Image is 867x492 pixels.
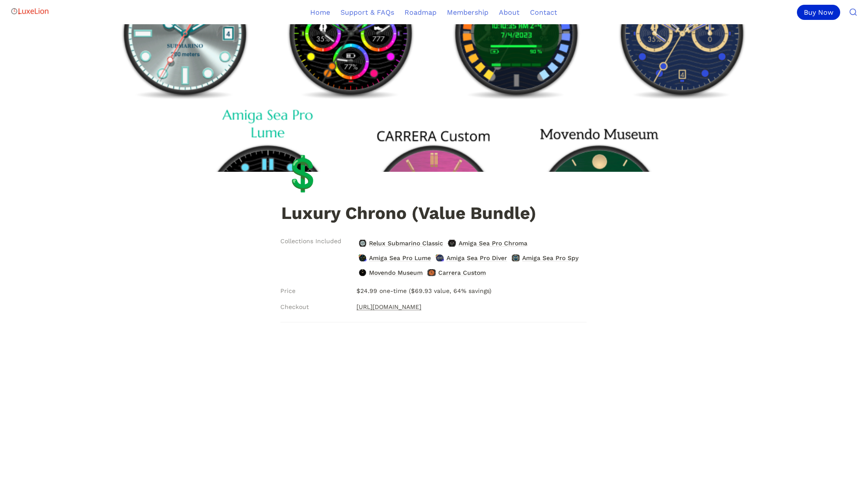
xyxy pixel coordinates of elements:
[356,251,433,265] a: Amiga Sea Pro LumeAmiga Sea Pro Lume
[512,254,520,261] img: Amiga Sea Pro Spy
[280,286,295,296] span: Price
[368,267,424,278] span: Movendo Museum
[359,240,366,247] img: Relux Submarino Classic
[10,3,49,20] img: Logo
[797,5,840,20] div: Buy Now
[427,269,435,276] img: Carrera Custom
[448,240,456,247] img: Amiga Sea Pro Chroma
[280,204,587,225] h1: Luxury Chrono (Value Bundle)
[280,237,341,246] span: Collections Included
[356,302,421,312] a: [URL][DOMAIN_NAME]
[359,254,366,261] img: Amiga Sea Pro Lume
[359,269,366,276] img: Movendo Museum
[437,267,487,278] span: Carrera Custom
[356,266,425,280] a: Movendo MuseumMovendo Museum
[458,238,528,249] span: Amiga Sea Pro Chroma
[368,252,432,264] span: Amiga Sea Pro Lume
[446,252,508,264] span: Amiga Sea Pro Diver
[353,283,587,299] p: $24.99 one-time ($69.93 value, 64% savings)
[368,238,444,249] span: Relux Submarino Classic
[433,251,509,265] a: Amiga Sea Pro DiverAmiga Sea Pro Diver
[510,251,581,265] a: Amiga Sea Pro SpyAmiga Sea Pro Spy
[797,5,844,20] a: Buy Now
[446,236,530,250] a: Amiga Sea Pro ChromaAmiga Sea Pro Chroma
[425,266,488,280] a: Carrera CustomCarrera Custom
[280,302,309,312] span: Checkout
[282,157,324,190] div: 💲
[521,252,579,264] span: Amiga Sea Pro Spy
[356,236,446,250] a: Relux Submarino ClassicRelux Submarino Classic
[436,254,443,261] img: Amiga Sea Pro Diver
